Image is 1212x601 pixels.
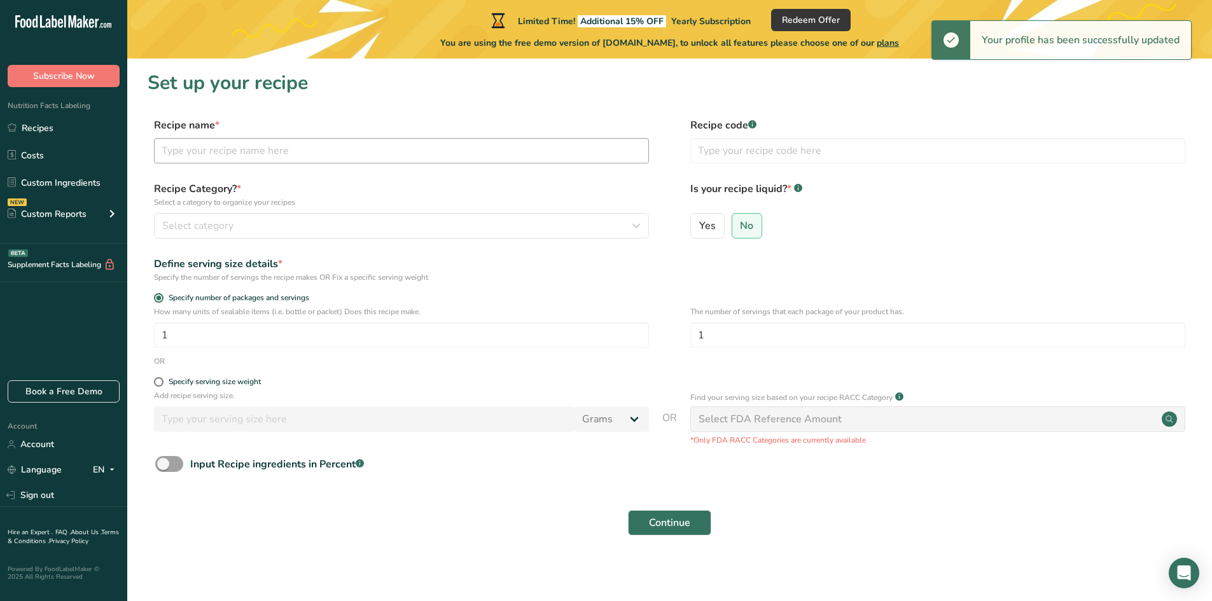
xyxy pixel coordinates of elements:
[8,198,27,206] div: NEW
[8,380,120,403] a: Book a Free Demo
[8,207,87,221] div: Custom Reports
[690,392,893,403] p: Find your serving size based on your recipe RACC Category
[440,36,899,50] span: You are using the free demo version of [DOMAIN_NAME], to unlock all features please choose one of...
[8,528,53,537] a: Hire an Expert .
[93,462,120,478] div: EN
[8,65,120,87] button: Subscribe Now
[154,306,649,317] p: How many units of sealable items (i.e. bottle or packet) Does this recipe make.
[154,356,165,367] div: OR
[1169,558,1199,588] div: Open Intercom Messenger
[71,528,101,537] a: About Us .
[8,249,28,257] div: BETA
[771,9,851,31] button: Redeem Offer
[154,213,649,238] button: Select category
[662,410,677,446] span: OR
[154,272,649,283] div: Specify the number of servings the recipe makes OR Fix a specific serving weight
[154,256,649,272] div: Define serving size details
[489,13,751,28] div: Limited Time!
[33,69,95,83] span: Subscribe Now
[699,219,716,232] span: Yes
[154,197,649,208] p: Select a category to organize your recipes
[154,390,649,401] p: Add recipe serving size.
[8,528,119,546] a: Terms & Conditions .
[782,13,840,27] span: Redeem Offer
[8,459,62,481] a: Language
[671,15,751,27] span: Yearly Subscription
[190,457,364,472] div: Input Recipe ingredients in Percent
[690,181,1185,208] label: Is your recipe liquid?
[970,21,1191,59] div: Your profile has been successfully updated
[649,515,690,530] span: Continue
[690,118,1185,133] label: Recipe code
[49,537,88,546] a: Privacy Policy
[8,565,120,581] div: Powered By FoodLabelMaker © 2025 All Rights Reserved
[154,118,649,133] label: Recipe name
[740,219,753,232] span: No
[877,37,899,49] span: plans
[169,377,261,387] div: Specify serving size weight
[690,306,1185,317] p: The number of servings that each package of your product has.
[690,138,1185,163] input: Type your recipe code here
[154,138,649,163] input: Type your recipe name here
[148,69,1192,97] h1: Set up your recipe
[164,293,309,303] span: Specify number of packages and servings
[154,181,649,208] label: Recipe Category?
[690,434,1185,446] p: *Only FDA RACC Categories are currently available
[699,411,842,427] div: Select FDA Reference Amount
[628,510,711,535] button: Continue
[162,218,233,233] span: Select category
[154,406,575,432] input: Type your serving size here
[578,15,666,27] span: Additional 15% OFF
[55,528,71,537] a: FAQ .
